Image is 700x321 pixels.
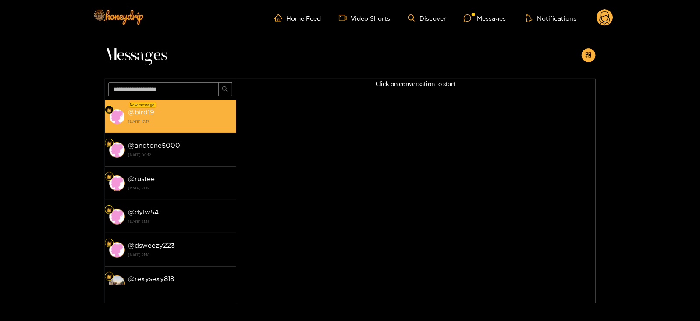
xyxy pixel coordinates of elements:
img: conversation [109,209,125,225]
strong: [DATE] 00:12 [128,151,232,159]
button: Notifications [523,14,579,22]
img: conversation [109,175,125,191]
strong: [DATE] 21:18 [128,218,232,225]
button: appstore-add [582,48,596,62]
strong: [DATE] 21:18 [128,251,232,259]
strong: @ rustee [128,175,155,182]
strong: [DATE] 21:18 [128,284,232,292]
strong: @ rexysexy818 [128,275,174,282]
span: video-camera [339,14,351,22]
a: Home Feed [274,14,321,22]
span: appstore-add [585,52,592,59]
img: conversation [109,275,125,291]
strong: @ bird19 [128,108,155,116]
span: search [222,86,228,93]
div: Messages [464,13,506,23]
span: Messages [105,45,167,66]
img: conversation [109,242,125,258]
img: Fan Level [107,174,112,179]
img: Fan Level [107,241,112,246]
p: Click on conversation to start [236,79,596,89]
strong: [DATE] 17:17 [128,118,232,125]
strong: @ dylw54 [128,208,159,216]
strong: @ andtone5000 [128,142,181,149]
a: Discover [408,14,446,22]
strong: [DATE] 21:18 [128,184,232,192]
img: Fan Level [107,141,112,146]
img: Fan Level [107,107,112,113]
img: conversation [109,109,125,125]
img: Fan Level [107,207,112,213]
img: conversation [109,142,125,158]
img: Fan Level [107,274,112,279]
div: New message [129,102,156,108]
button: search [218,82,232,96]
strong: @ dsweezy223 [128,242,175,249]
span: home [274,14,287,22]
a: Video Shorts [339,14,391,22]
